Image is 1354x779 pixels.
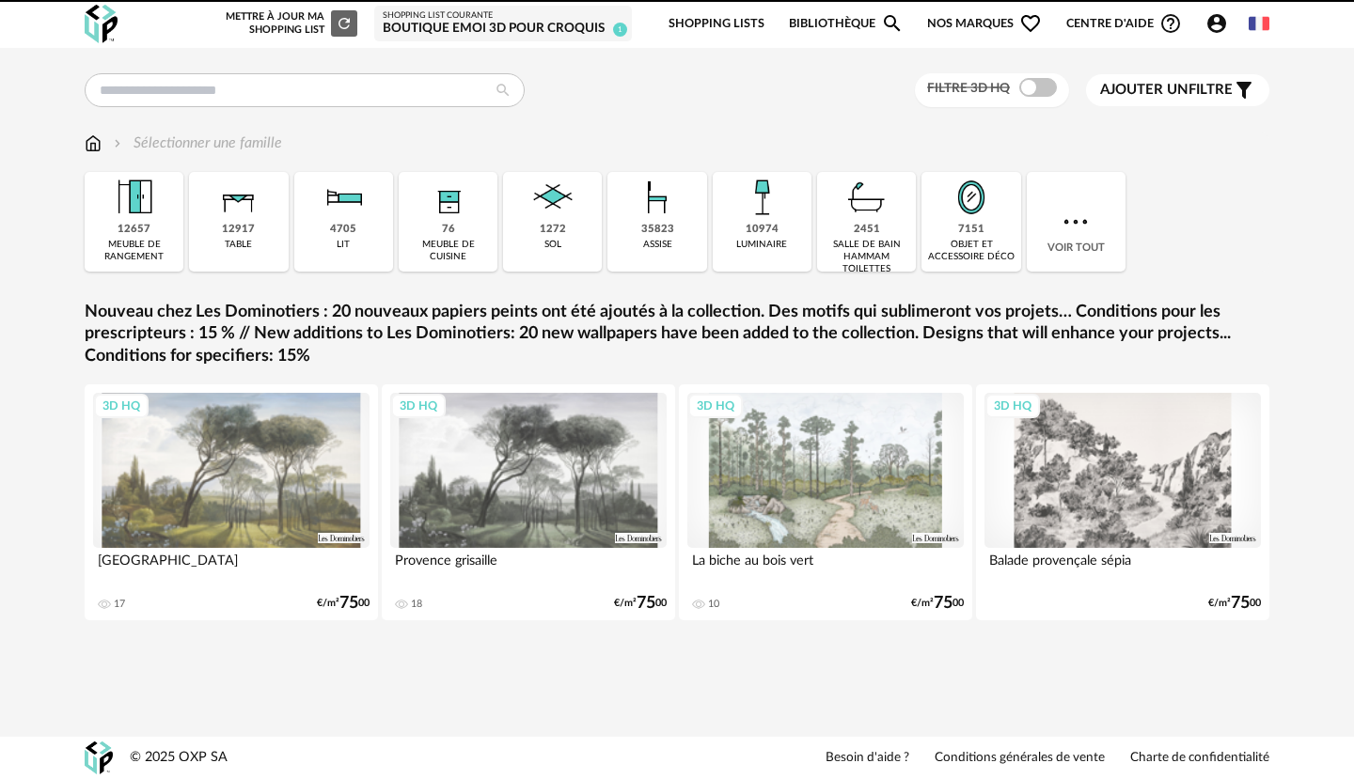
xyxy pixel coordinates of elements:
[1231,597,1250,610] span: 75
[336,18,353,28] span: Refresh icon
[1249,13,1269,34] img: fr
[544,239,561,251] div: sol
[1130,750,1269,767] a: Charte de confidentialité
[383,10,623,22] div: Shopping List courante
[1205,12,1236,35] span: Account Circle icon
[854,223,880,237] div: 2451
[390,548,667,585] div: Provence grisaille
[540,223,566,237] div: 1272
[1059,205,1093,239] img: more.7b13dc1.svg
[687,548,964,585] div: La biche au bois vert
[110,132,282,154] div: Sélectionner une famille
[946,172,997,223] img: Miroir.png
[736,172,787,223] img: Luminaire.png
[736,239,787,251] div: luminaire
[641,223,674,237] div: 35823
[411,598,422,611] div: 18
[881,12,904,35] span: Magnify icon
[614,597,667,610] div: €/m² 00
[637,597,655,610] span: 75
[337,239,350,251] div: lit
[383,21,623,38] div: Boutique Emoi 3D pour croquis
[85,5,118,43] img: OXP
[1086,74,1269,106] button: Ajouter unfiltre Filter icon
[632,172,683,223] img: Assise.png
[826,750,909,767] a: Besoin d'aide ?
[225,239,252,251] div: table
[1208,597,1261,610] div: €/m² 00
[130,749,228,767] div: © 2025 OXP SA
[708,598,719,611] div: 10
[110,132,125,154] img: svg+xml;base64,PHN2ZyB3aWR0aD0iMTYiIGhlaWdodD0iMTYiIHZpZXdCb3g9IjAgMCAxNiAxNiIgZmlsbD0ibm9uZSIgeG...
[85,384,378,620] a: 3D HQ [GEOGRAPHIC_DATA] 17 €/m²7500
[318,172,369,223] img: Literie.png
[688,394,743,418] div: 3D HQ
[118,223,150,237] div: 12657
[669,2,764,46] a: Shopping Lists
[93,548,370,585] div: [GEOGRAPHIC_DATA]
[317,597,370,610] div: €/m² 00
[842,172,892,223] img: Salle%20de%20bain.png
[911,597,964,610] div: €/m² 00
[1027,172,1126,272] div: Voir tout
[935,750,1105,767] a: Conditions générales de vente
[613,23,627,37] span: 1
[746,223,779,237] div: 10974
[90,239,178,263] div: meuble de rangement
[109,172,160,223] img: Meuble%20de%20rangement.png
[958,223,984,237] div: 7151
[976,384,1269,620] a: 3D HQ Balade provençale sépia €/m²7500
[222,223,255,237] div: 12917
[383,10,623,38] a: Shopping List courante Boutique Emoi 3D pour croquis 1
[927,2,1042,46] span: Nos marques
[404,239,492,263] div: meuble de cuisine
[85,741,113,774] img: OXP
[985,394,1040,418] div: 3D HQ
[1205,12,1228,35] span: Account Circle icon
[94,394,149,418] div: 3D HQ
[382,384,675,620] a: 3D HQ Provence grisaille 18 €/m²7500
[330,223,356,237] div: 4705
[1019,12,1042,35] span: Heart Outline icon
[222,10,357,37] div: Mettre à jour ma Shopping List
[85,302,1269,367] a: Nouveau chez Les Dominotiers : 20 nouveaux papiers peints ont été ajoutés à la collection. Des mo...
[1100,81,1233,100] span: filtre
[984,548,1261,585] div: Balade provençale sépia
[114,598,125,611] div: 17
[927,239,1015,263] div: objet et accessoire déco
[927,82,1010,95] span: Filtre 3D HQ
[934,597,953,610] span: 75
[789,2,904,46] a: BibliothèqueMagnify icon
[1100,83,1189,97] span: Ajouter un
[1233,79,1255,101] span: Filter icon
[1159,12,1182,35] span: Help Circle Outline icon
[679,384,972,620] a: 3D HQ La biche au bois vert 10 €/m²7500
[423,172,474,223] img: Rangement.png
[1066,12,1182,35] span: Centre d'aideHelp Circle Outline icon
[643,239,672,251] div: assise
[442,223,455,237] div: 76
[213,172,264,223] img: Table.png
[391,394,446,418] div: 3D HQ
[85,132,102,154] img: svg+xml;base64,PHN2ZyB3aWR0aD0iMTYiIGhlaWdodD0iMTciIHZpZXdCb3g9IjAgMCAxNiAxNyIgZmlsbD0ibm9uZSIgeG...
[527,172,578,223] img: Sol.png
[339,597,358,610] span: 75
[823,239,910,275] div: salle de bain hammam toilettes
